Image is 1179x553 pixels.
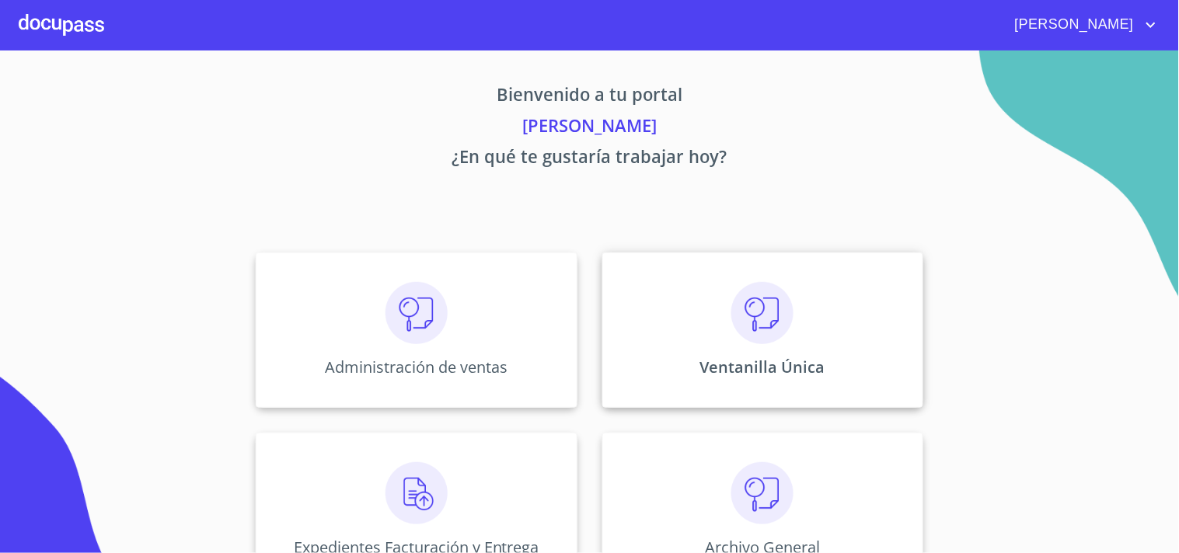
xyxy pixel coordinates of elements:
[731,462,794,524] img: consulta.png
[731,282,794,344] img: consulta.png
[1003,12,1160,37] button: account of current user
[111,113,1069,144] p: [PERSON_NAME]
[385,462,448,524] img: carga.png
[111,82,1069,113] p: Bienvenido a tu portal
[111,144,1069,175] p: ¿En qué te gustaría trabajar hoy?
[385,282,448,344] img: consulta.png
[325,356,508,377] p: Administración de ventas
[700,356,825,377] p: Ventanilla Única
[1003,12,1142,37] span: [PERSON_NAME]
